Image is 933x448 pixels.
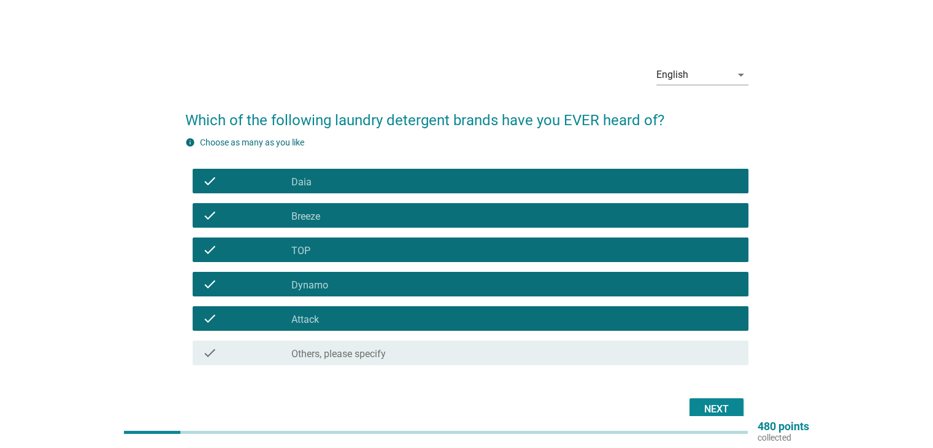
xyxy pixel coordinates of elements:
i: info [185,137,195,147]
button: Next [689,398,743,420]
i: check [202,242,217,257]
i: check [202,208,217,223]
div: Next [699,402,734,417]
label: Breeze [291,210,320,223]
i: arrow_drop_down [734,68,748,82]
label: Choose as many as you like [200,137,304,147]
label: Others, please specify [291,348,386,360]
i: check [202,311,217,326]
label: Daia [291,176,312,188]
label: TOP [291,245,310,257]
p: 480 points [758,421,809,432]
i: check [202,277,217,292]
h2: Which of the following laundry detergent brands have you EVER heard of? [185,97,748,131]
div: English [656,69,688,80]
i: check [202,346,217,360]
i: check [202,174,217,188]
p: collected [758,432,809,443]
label: Dynamo [291,279,328,292]
label: Attack [291,314,319,326]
